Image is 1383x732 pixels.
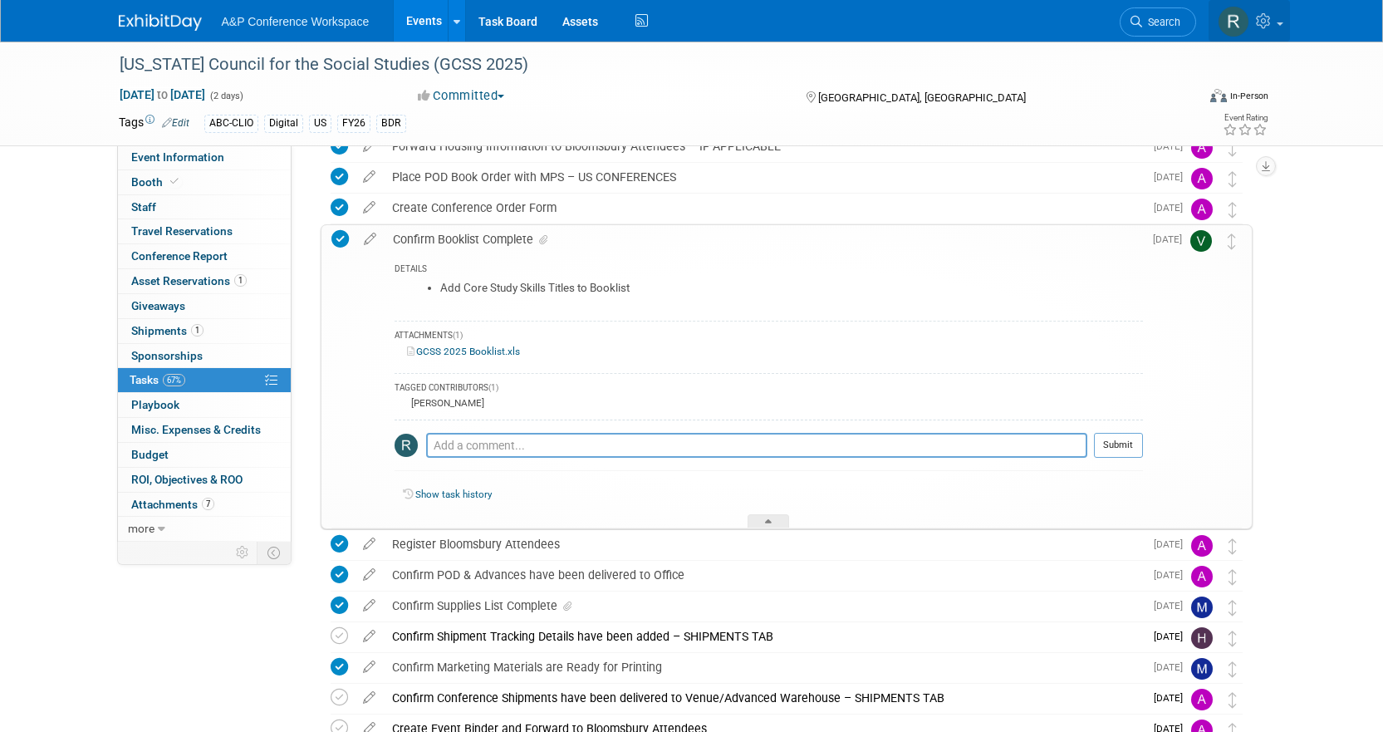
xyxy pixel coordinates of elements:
[1229,171,1237,187] i: Move task
[118,393,291,417] a: Playbook
[1154,631,1191,642] span: [DATE]
[1120,7,1196,37] a: Search
[1223,114,1268,122] div: Event Rating
[309,115,331,132] div: US
[453,331,463,340] span: (1)
[118,294,291,318] a: Giveaways
[131,324,204,337] span: Shipments
[818,91,1026,104] span: [GEOGRAPHIC_DATA], [GEOGRAPHIC_DATA]
[1191,566,1213,587] img: Amanda Oney
[1154,661,1191,673] span: [DATE]
[1191,597,1213,618] img: Mark Strong
[204,115,258,132] div: ABC-CLIO
[1191,658,1213,680] img: Mark Strong
[1229,140,1237,156] i: Move task
[355,567,384,582] a: edit
[131,249,228,263] span: Conference Report
[384,622,1144,651] div: Confirm Shipment Tracking Details have been added – SHIPMENTS TAB
[1229,692,1237,708] i: Move task
[355,598,384,613] a: edit
[384,561,1144,589] div: Confirm POD & Advances have been delivered to Office
[1191,137,1213,159] img: Amanda Oney
[131,423,261,436] span: Misc. Expenses & Credits
[355,629,384,644] a: edit
[257,542,291,563] td: Toggle Event Tabs
[114,50,1171,80] div: [US_STATE] Council for the Social Studies (GCSS 2025)
[355,660,384,675] a: edit
[1098,86,1269,111] div: Event Format
[1154,569,1191,581] span: [DATE]
[384,530,1144,558] div: Register Bloomsbury Attendees
[1229,202,1237,218] i: Move task
[355,690,384,705] a: edit
[118,269,291,293] a: Asset Reservations1
[1094,433,1143,458] button: Submit
[118,368,291,392] a: Tasks67%
[412,87,511,105] button: Committed
[118,219,291,243] a: Travel Reservations
[154,88,170,101] span: to
[1154,171,1191,183] span: [DATE]
[407,346,520,357] a: GCSS 2025 Booklist.xls
[191,324,204,337] span: 1
[1142,16,1180,28] span: Search
[130,373,185,386] span: Tasks
[118,344,291,368] a: Sponsorships
[131,299,185,312] span: Giveaways
[118,319,291,343] a: Shipments1
[118,443,291,467] a: Budget
[1229,631,1237,646] i: Move task
[1228,233,1236,249] i: Move task
[131,498,214,511] span: Attachments
[1229,569,1237,585] i: Move task
[1190,230,1212,252] img: Veronica Dove
[131,448,169,461] span: Budget
[118,517,291,541] a: more
[1218,6,1249,37] img: Rosalie Love
[384,592,1144,620] div: Confirm Supplies List Complete
[131,473,243,486] span: ROI, Objectives & ROO
[1229,538,1237,554] i: Move task
[384,684,1144,712] div: Confirm Conference Shipments have been delivered to Venue/Advanced Warehouse – SHIPMENTS TAB
[385,225,1143,253] div: Confirm Booklist Complete
[1154,538,1191,550] span: [DATE]
[1191,199,1213,220] img: Amanda Oney
[118,170,291,194] a: Booth
[395,382,1143,396] div: TAGGED CONTRIBUTORS
[202,498,214,510] span: 7
[337,115,370,132] div: FY26
[234,274,247,287] span: 1
[1154,600,1191,612] span: [DATE]
[1229,90,1268,102] div: In-Person
[384,194,1144,222] div: Create Conference Order Form
[163,374,185,386] span: 67%
[170,177,179,186] i: Booth reservation complete
[1229,600,1237,616] i: Move task
[415,489,492,500] a: Show task history
[376,115,406,132] div: BDR
[131,398,179,411] span: Playbook
[131,175,182,189] span: Booth
[384,653,1144,681] div: Confirm Marketing Materials are Ready for Printing
[118,145,291,169] a: Event Information
[1191,627,1213,649] img: Hannah Siegel
[355,169,384,184] a: edit
[131,150,224,164] span: Event Information
[264,115,303,132] div: Digital
[1154,692,1191,704] span: [DATE]
[119,114,189,133] td: Tags
[488,383,498,392] span: (1)
[355,537,384,552] a: edit
[395,330,1143,344] div: ATTACHMENTS
[356,232,385,247] a: edit
[395,263,1143,278] div: DETAILS
[118,468,291,492] a: ROI, Objectives & ROO
[1191,535,1213,557] img: Amanda Oney
[119,14,202,31] img: ExhibitDay
[162,117,189,129] a: Edit
[131,349,203,362] span: Sponsorships
[1153,233,1190,245] span: [DATE]
[1229,661,1237,677] i: Move task
[384,163,1144,191] div: Place POD Book Order with MPS – US CONFERENCES
[1210,89,1227,102] img: Format-Inperson.png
